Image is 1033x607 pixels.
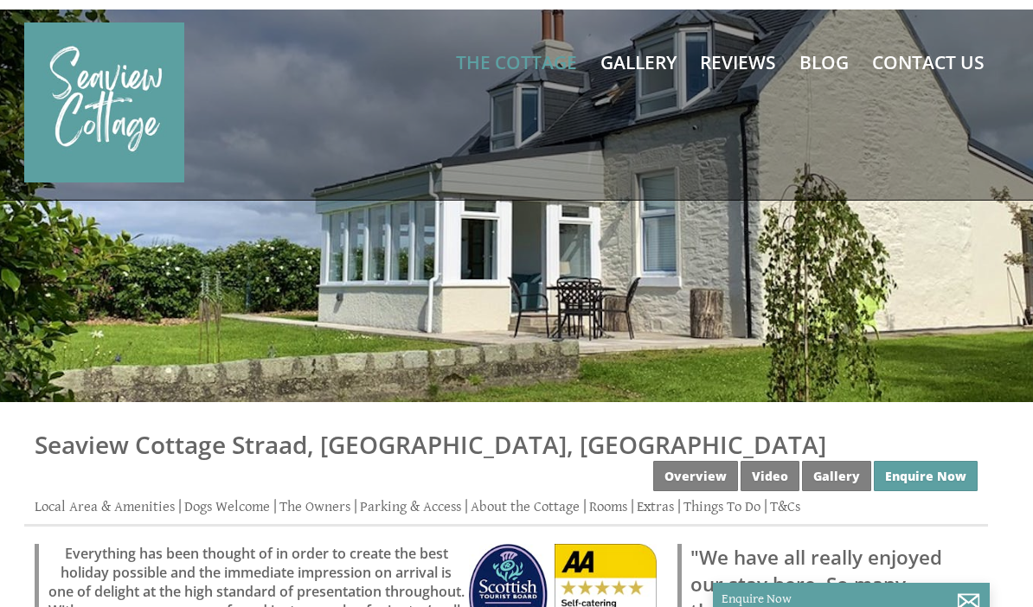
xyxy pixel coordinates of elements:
[799,41,849,65] a: Blog
[683,489,760,506] a: Things To Do
[360,489,461,506] a: Parking & Access
[770,489,800,506] a: T&Cs
[802,451,871,482] a: Gallery
[653,451,738,482] a: Overview
[722,582,981,597] p: Enquire Now
[741,451,799,482] a: Video
[872,41,985,65] a: Contact Us
[35,489,175,506] a: Local Area & Amenities
[471,489,580,506] a: About the Cottage
[24,13,184,173] img: Seaview Cottage
[700,41,776,65] a: Reviews
[456,41,577,65] a: The Cottage
[600,41,677,65] a: Gallery
[589,489,627,506] a: Rooms
[184,489,270,506] a: Dogs Welcome
[279,489,350,506] a: The Owners
[637,489,674,506] a: Extras
[35,419,826,451] a: Seaview Cottage Straad, [GEOGRAPHIC_DATA], [GEOGRAPHIC_DATA]
[874,451,978,482] a: Enquire Now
